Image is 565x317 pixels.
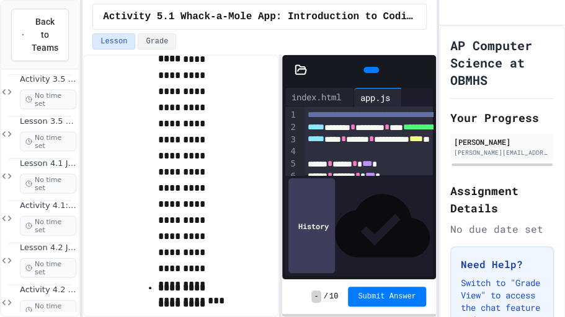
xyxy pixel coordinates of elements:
[329,292,338,302] span: 10
[285,158,298,170] div: 5
[285,90,347,103] div: index.html
[348,287,426,306] button: Submit Answer
[285,134,298,146] div: 3
[454,148,550,157] div: [PERSON_NAME][EMAIL_ADDRESS][PERSON_NAME][DOMAIN_NAME]
[11,9,69,61] button: Back to Teams
[285,121,298,134] div: 2
[20,90,76,110] span: No time set
[20,74,76,85] span: Activity 3.5 JS Animation Virtual Aquarium
[103,9,416,24] span: Activity 5.1 Whack-a-Mole App: Introduction to Coding a Complete Create Performance Task
[285,145,298,158] div: 4
[285,109,298,121] div: 1
[20,132,76,152] span: No time set
[450,182,554,217] h2: Assignment Details
[450,109,554,126] h2: Your Progress
[454,136,550,147] div: [PERSON_NAME]
[450,37,554,89] h1: AP Computer Science at OBMHS
[20,116,76,127] span: Lesson 3.5 Line-by-Line Explanation of Animation Virtual Aquarium
[138,33,176,50] button: Grade
[20,258,76,278] span: No time set
[450,222,554,237] div: No due date set
[461,257,543,272] h3: Need Help?
[354,88,403,106] div: app.js
[358,292,416,302] span: Submit Answer
[20,158,76,169] span: Lesson 4.1 JavaScript Conditional Statements
[20,243,76,253] span: Lesson 4.2 JavaScript Loops (Iteration)
[324,292,328,302] span: /
[288,178,335,273] div: History
[354,91,396,104] div: app.js
[20,201,76,211] span: Activity 4.1: Theater Admission App
[32,15,58,54] span: Back to Teams
[20,285,76,295] span: Activity 4.2 - Thermostat App Create Variables and Conditionals
[285,170,298,183] div: 6
[20,174,76,194] span: No time set
[92,33,135,50] button: Lesson
[20,216,76,236] span: No time set
[285,88,354,106] div: index.html
[311,290,321,303] span: -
